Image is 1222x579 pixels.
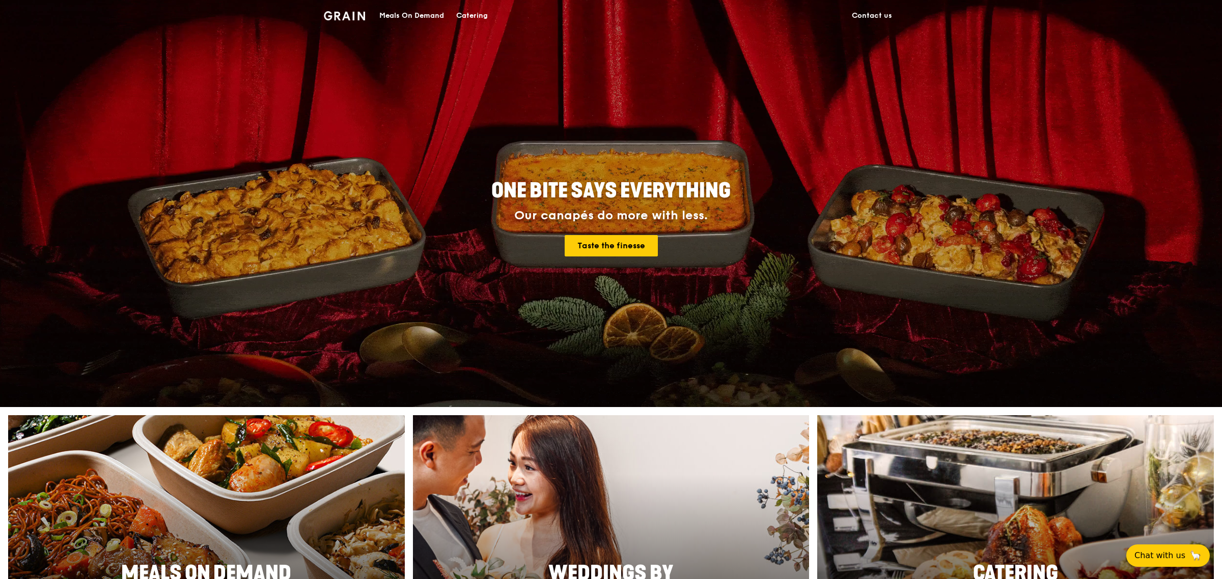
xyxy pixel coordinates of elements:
a: Contact us [846,1,898,31]
a: Catering [450,1,494,31]
div: Our canapés do more with less. [428,209,794,223]
div: Catering [456,1,488,31]
span: 🦙 [1189,549,1202,562]
div: Meals On Demand [379,1,444,31]
span: ONE BITE SAYS EVERYTHING [491,179,731,203]
img: Grain [324,11,365,20]
a: Taste the finesse [565,235,658,256]
button: Chat with us🦙 [1126,544,1210,567]
span: Chat with us [1134,549,1185,562]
